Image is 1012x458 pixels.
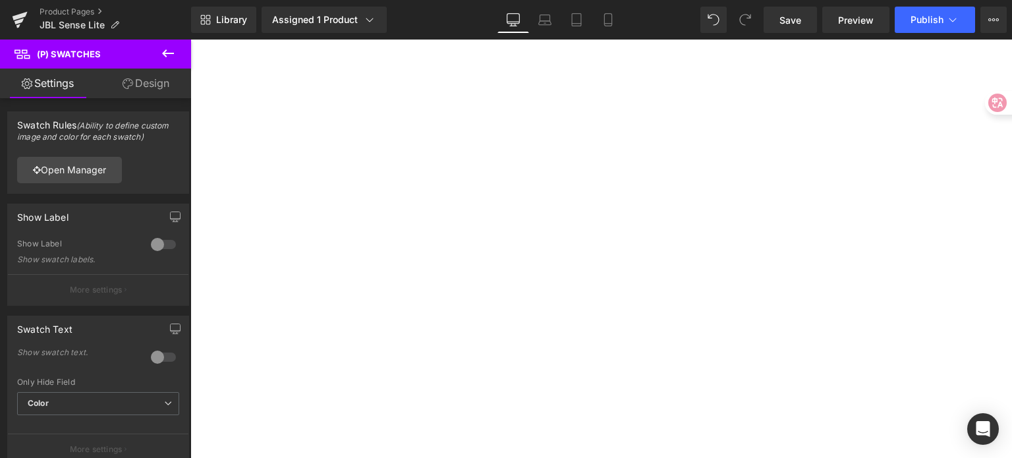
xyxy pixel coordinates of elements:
[216,14,247,26] span: Library
[732,7,758,33] button: Redo
[592,7,624,33] a: Mobile
[529,7,561,33] a: Laptop
[28,398,49,408] b: Color
[17,378,179,387] div: Only Hide Field
[17,348,136,357] div: Show swatch text.
[17,112,179,142] div: Swatch Rules
[8,274,188,305] button: More settings
[17,157,122,183] a: Open Manager
[17,316,72,335] div: Swatch Text
[497,7,529,33] a: Desktop
[17,121,169,142] small: (Ability to define custom image and color for each swatch)
[272,13,376,26] div: Assigned 1 Product
[98,69,194,98] a: Design
[40,7,191,17] a: Product Pages
[17,204,69,223] div: Show Label
[980,7,1007,33] button: More
[779,13,801,27] span: Save
[838,13,874,27] span: Preview
[700,7,727,33] button: Undo
[911,14,943,25] span: Publish
[37,49,101,59] span: (P) Swatches
[191,7,256,33] a: New Library
[70,444,123,455] p: More settings
[895,7,975,33] button: Publish
[70,284,123,296] p: More settings
[967,413,999,445] div: Open Intercom Messenger
[561,7,592,33] a: Tablet
[822,7,889,33] a: Preview
[17,255,136,264] div: Show swatch labels.
[17,239,138,252] div: Show Label
[40,20,105,30] span: JBL Sense Lite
